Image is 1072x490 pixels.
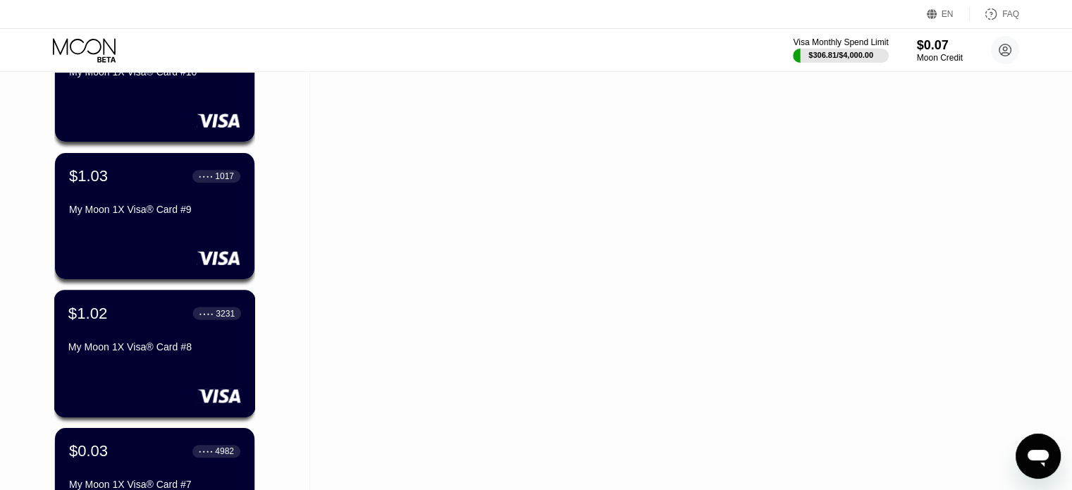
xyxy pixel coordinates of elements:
[69,204,240,215] div: My Moon 1X Visa® Card #9
[199,311,214,315] div: ● ● ● ●
[970,7,1019,21] div: FAQ
[808,51,873,59] div: $306.81 / $4,000.00
[199,174,213,178] div: ● ● ● ●
[199,449,213,453] div: ● ● ● ●
[69,66,240,78] div: My Moon 1X Visa® Card #10
[69,167,108,185] div: $1.03
[917,38,963,53] div: $0.07
[942,9,954,19] div: EN
[215,446,234,456] div: 4982
[917,53,963,63] div: Moon Credit
[55,290,254,417] div: $1.02● ● ● ●3231My Moon 1X Visa® Card #8
[1016,434,1061,479] iframe: לחצן לפתיחת חלון הודעות הטקסט
[55,153,254,279] div: $1.03● ● ● ●1017My Moon 1X Visa® Card #9
[68,304,108,322] div: $1.02
[1002,9,1019,19] div: FAQ
[69,442,108,460] div: $0.03
[55,16,254,142] div: $5.01● ● ● ●9357My Moon 1X Visa® Card #10
[917,38,963,63] div: $0.07Moon Credit
[927,7,970,21] div: EN
[793,37,888,47] div: Visa Monthly Spend Limit
[216,308,235,318] div: 3231
[793,37,888,63] div: Visa Monthly Spend Limit$306.81/$4,000.00
[215,171,234,181] div: 1017
[68,341,241,353] div: My Moon 1X Visa® Card #8
[69,479,240,490] div: My Moon 1X Visa® Card #7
